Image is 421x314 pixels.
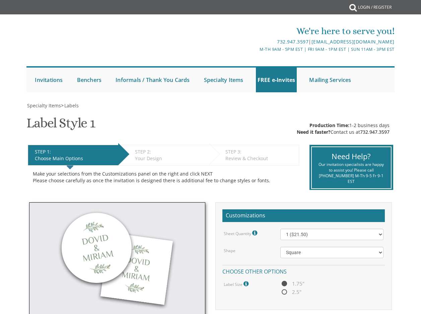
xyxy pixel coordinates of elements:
a: Benchers [75,68,103,92]
div: Make your selections from the Customizations panel on the right and click NEXT Please choose care... [33,171,294,184]
label: Shape [224,248,235,253]
span: Production Time: [309,122,349,128]
label: Label Size [224,280,250,288]
a: 732.947.3597 [277,38,308,45]
span: > [61,102,79,109]
div: Need Help? [317,151,386,162]
a: Informals / Thank You Cards [114,68,191,92]
a: 732.947.3597 [360,129,390,135]
div: | [149,38,394,46]
h4: Choose other options [222,265,385,277]
a: Specialty Items [202,68,245,92]
div: We're here to serve you! [149,24,394,38]
div: STEP 3: [225,148,295,155]
div: STEP 2: [135,148,205,155]
div: Your Design [135,155,205,162]
span: 2.5" [280,288,301,296]
span: 1.75" [280,280,304,288]
div: Review & Checkout [225,155,295,162]
h1: Label Style 1 [26,116,95,135]
p: 1-2 business days Contact us at [297,122,390,135]
span: Need it faster? [297,129,331,135]
a: Specialty Items [26,102,61,109]
span: Specialty Items [27,102,61,109]
a: FREE e-Invites [256,68,297,92]
a: Labels [64,102,79,109]
div: STEP 1: [35,148,115,155]
a: Invitations [33,68,64,92]
a: [EMAIL_ADDRESS][DOMAIN_NAME] [311,38,395,45]
h2: Customizations [222,209,385,222]
div: Our invitation specialists are happy to assist you! Please call [PHONE_NUMBER] M-Th 9-5 Fr 9-1 EST [317,162,386,185]
div: M-Th 9am - 5pm EST | Fri 9am - 1pm EST | Sun 11am - 3pm EST [149,46,394,53]
div: Choose Main Options [35,155,115,162]
a: Mailing Services [307,68,353,92]
label: Sheet Quantity [224,229,259,237]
